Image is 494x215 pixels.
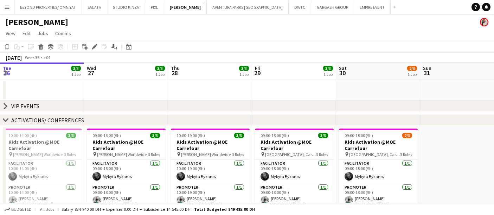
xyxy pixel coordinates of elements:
span: View [6,30,15,37]
div: 1 Job [71,72,81,77]
span: 3/3 [150,133,160,138]
button: [PERSON_NAME] [164,0,207,14]
span: [PERSON_NAME] Worldwide [97,152,147,157]
span: 09:00-18:00 (9h) [345,133,373,138]
span: Sun [423,65,431,71]
app-card-role: Promoter1/109:00-18:00 (9h)[PERSON_NAME] [PERSON_NAME] Njom [339,183,418,209]
span: 26 [2,69,11,77]
app-card-role: Facilitator1/110:00-14:00 (4h)Mykyta Bykanov [3,159,82,183]
span: 29 [254,69,261,77]
div: 1 Job [155,72,165,77]
span: [PERSON_NAME] Worldwide [181,152,231,157]
a: Jobs [35,29,51,38]
h3: Kids Activation @MOE Carrefour [339,139,418,151]
span: 2/3 [407,66,417,71]
span: Sat [339,65,347,71]
button: AVENTURA PARKS [GEOGRAPHIC_DATA] [207,0,289,14]
app-card-role: Promoter1/110:00-14:00 (4h)[PERSON_NAME] [PERSON_NAME] Njom [3,183,82,209]
app-card-role: Facilitator1/110:00-19:00 (9h)Mykyta Bykanov [171,159,250,183]
span: 3/3 [234,133,244,138]
span: Total Budgeted 849 485.00 DH [194,207,255,212]
span: 09:00-18:00 (9h) [261,133,289,138]
span: 3 Roles [400,152,412,157]
span: Tue [3,65,11,71]
span: 3 Roles [148,152,160,157]
button: EMPIRE EVENT [354,0,391,14]
span: 28 [170,69,180,77]
div: 1 Job [408,72,417,77]
span: [GEOGRAPHIC_DATA], Carrefour [265,152,316,157]
span: 09:00-18:00 (9h) [92,133,121,138]
span: [GEOGRAPHIC_DATA], Carrefour [349,152,400,157]
span: 3/3 [239,66,249,71]
button: STUDIO KINZA [107,0,145,14]
span: 2/3 [402,133,412,138]
span: 27 [86,69,96,77]
div: Salary 834 940.00 DH + Expenses 0.00 DH + Subsistence 14 545.00 DH = [62,207,255,212]
span: All jobs [39,207,56,212]
app-card-role: Facilitator1/109:00-18:00 (9h)Mykyta Bykanov [339,159,418,183]
span: Edit [23,30,31,37]
h3: Kids Activation @MOE Carrefour [255,139,334,151]
div: 1 Job [323,72,333,77]
span: 30 [338,69,347,77]
span: Comms [55,30,71,37]
span: Thu [171,65,180,71]
span: 3/3 [66,133,76,138]
div: +04 [44,55,50,60]
span: [PERSON_NAME] Worldwide [13,152,63,157]
h3: Kids Activation @MOE Carrefour [87,139,166,151]
span: 31 [422,69,431,77]
span: Fri [255,65,261,71]
span: 3/3 [318,133,328,138]
span: 3 Roles [64,152,76,157]
app-card-role: Promoter1/109:00-18:00 (9h)[PERSON_NAME] [PERSON_NAME] Njom [255,183,334,209]
div: VIP EVENTS [11,103,39,110]
app-card-role: Facilitator1/109:00-18:00 (9h)Mykyta Bykanov [255,159,334,183]
app-card-role: Promoter1/109:00-18:00 (9h)[PERSON_NAME] [PERSON_NAME] Njom [87,183,166,209]
span: Wed [87,65,96,71]
div: [DATE] [6,54,22,61]
h3: Kids Activation @MOE Carrefour [3,139,82,151]
button: GARGASH GROUP [311,0,354,14]
span: 3 Roles [316,152,328,157]
button: DWTC [289,0,311,14]
span: 10:00-14:00 (4h) [8,133,37,138]
app-card-role: Promoter1/110:00-19:00 (9h)[PERSON_NAME] [PERSON_NAME] Njom [171,183,250,209]
button: Budgeted [4,206,33,213]
span: Week 35 [23,55,41,60]
app-user-avatar: Ines de Puybaudet [480,18,488,26]
span: 3/3 [155,66,165,71]
h3: Kids Activation @MOE Carrefour [171,139,250,151]
span: 3/3 [71,66,81,71]
span: 10:00-19:00 (9h) [177,133,205,138]
h1: [PERSON_NAME] [6,17,68,27]
span: 3/3 [323,66,333,71]
a: View [3,29,18,38]
a: Edit [20,29,33,38]
div: 1 Job [239,72,249,77]
span: 3 Roles [232,152,244,157]
a: Comms [52,29,74,38]
span: Budgeted [11,207,32,212]
span: Jobs [38,30,48,37]
button: BEYOND PROPERTIES/ OMNIYAT [14,0,82,14]
div: ACTIVATIONS/ CONFERENCES [11,117,84,124]
app-card-role: Facilitator1/109:00-18:00 (9h)Mykyta Bykanov [87,159,166,183]
button: PIXL [145,0,164,14]
button: SALATA [82,0,107,14]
